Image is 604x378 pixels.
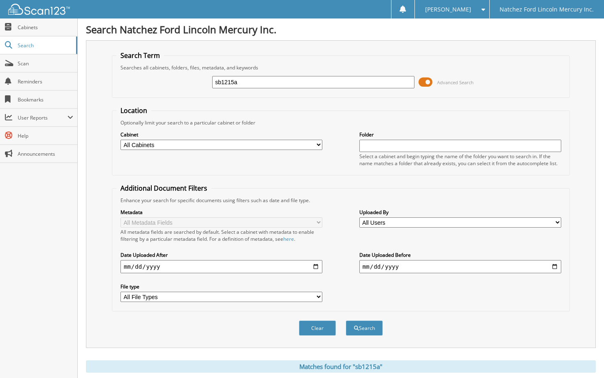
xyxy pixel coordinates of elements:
span: Bookmarks [18,96,73,103]
label: Uploaded By [359,209,561,216]
span: Natchez Ford Lincoln Mercury Inc. [500,7,594,12]
label: Metadata [120,209,322,216]
span: Advanced Search [437,79,474,85]
span: Reminders [18,78,73,85]
a: here [283,235,294,242]
span: Cabinets [18,24,73,31]
span: [PERSON_NAME] [425,7,471,12]
input: start [120,260,322,273]
div: Select a cabinet and begin typing the name of the folder you want to search in. If the name match... [359,153,561,167]
img: scan123-logo-white.svg [8,4,70,15]
legend: Additional Document Filters [116,184,211,193]
div: Optionally limit your search to a particular cabinet or folder [116,119,565,126]
span: Scan [18,60,73,67]
button: Clear [299,320,336,336]
div: Matches found for "sb1215a" [86,360,596,373]
div: Enhance your search for specific documents using filters such as date and file type. [116,197,565,204]
legend: Location [116,106,151,115]
input: end [359,260,561,273]
div: All metadata fields are searched by default. Select a cabinet with metadata to enable filtering b... [120,228,322,242]
button: Search [346,320,383,336]
span: Help [18,132,73,139]
label: Folder [359,131,561,138]
h1: Search Natchez Ford Lincoln Mercury Inc. [86,23,596,36]
label: Cabinet [120,131,322,138]
span: Search [18,42,72,49]
label: Date Uploaded Before [359,251,561,258]
span: Announcements [18,150,73,157]
label: File type [120,283,322,290]
legend: Search Term [116,51,164,60]
label: Date Uploaded After [120,251,322,258]
span: User Reports [18,114,67,121]
div: Searches all cabinets, folders, files, metadata, and keywords [116,64,565,71]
